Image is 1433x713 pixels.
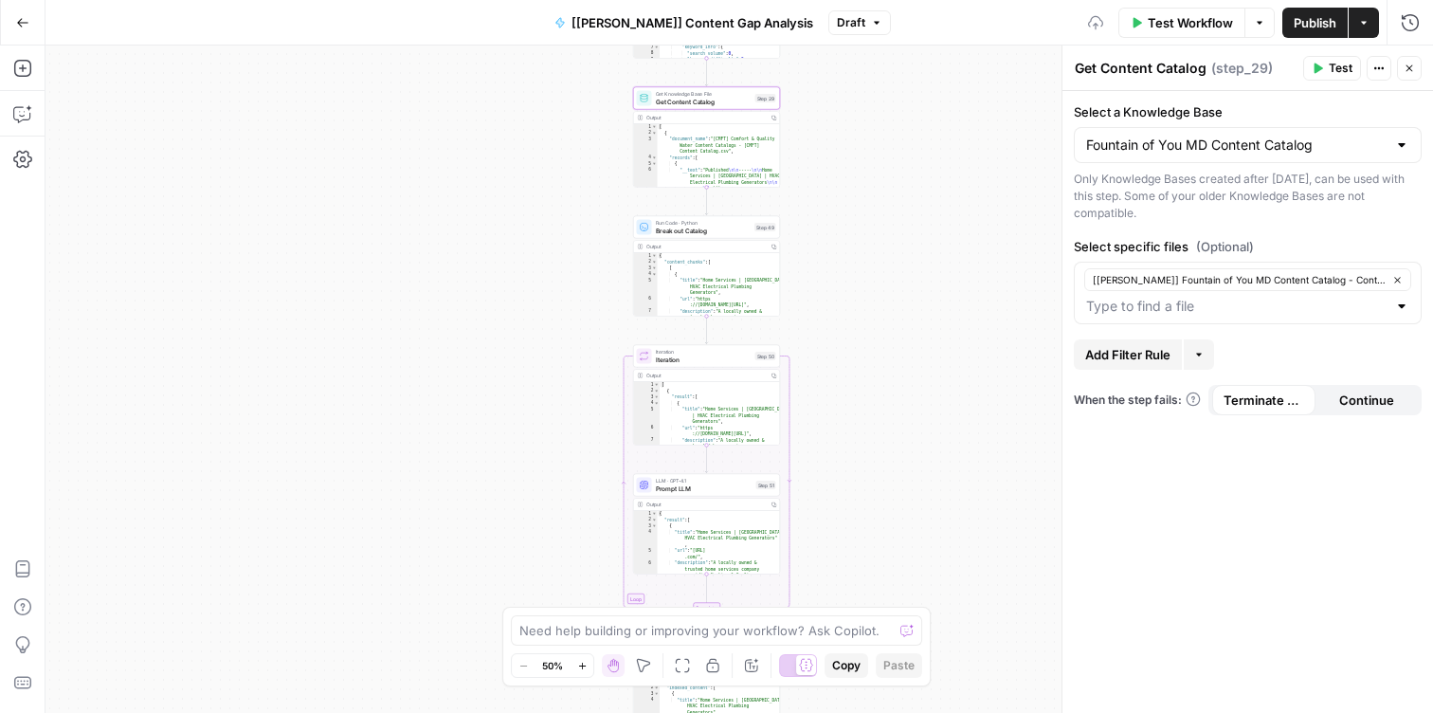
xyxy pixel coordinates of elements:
g: Edge from step_49 to step_50 [705,317,708,344]
div: 3 [634,394,661,401]
span: Toggle code folding, rows 2 through 684 [652,130,658,137]
button: Continue [1315,385,1419,415]
span: (Optional) [1196,237,1254,256]
label: Select specific files [1074,237,1422,256]
button: [[PERSON_NAME]] Fountain of You MD Content Catalog - Content Catalog (2).csv [1084,268,1411,291]
button: Test Workflow [1118,8,1244,38]
div: 1 [634,382,661,389]
span: Toggle code folding, rows 3 through 516 [654,394,660,401]
span: Toggle code folding, rows 2 through 521 [652,259,658,265]
div: 2 [634,259,658,265]
span: Toggle code folding, rows 1 through 516 [652,511,658,518]
span: Toggle code folding, rows 1 through 1550 [654,382,660,389]
div: 4 [634,155,658,161]
span: 50% [542,658,563,673]
div: Only Knowledge Bases created after [DATE], can be used with this step. Some of your older Knowled... [1074,171,1422,222]
g: Edge from step_50 to step_51 [705,446,708,473]
div: LoopIterationIterationStep 50Output[ { "result":[ { "title":"Home Services | [GEOGRAPHIC_DATA] | ... [633,345,780,446]
span: Break out Catalog [656,226,752,235]
a: When the step fails: [1074,392,1201,409]
div: Output [646,114,766,121]
button: Test [1303,56,1361,81]
div: 7 [634,45,661,51]
span: Toggle code folding, rows 7 through 13 [654,45,660,51]
div: 6 [634,560,658,592]
span: ( step_29 ) [1211,59,1273,78]
span: Toggle code folding, rows 2 through 517 [654,388,660,394]
div: 2 [634,685,661,691]
span: Toggle code folding, rows 2 through 515 [652,517,658,523]
div: Output [646,372,766,379]
div: Step 50 [755,352,776,360]
input: Fountain of You MD Content Catalog [1086,136,1387,155]
span: LLM · GPT-4.1 [656,477,753,484]
div: Step 51 [756,481,776,489]
span: [[PERSON_NAME]] Content Gap Analysis [571,13,813,32]
button: Publish [1282,8,1348,38]
div: 6 [634,296,658,308]
div: Complete [633,603,780,613]
span: Publish [1294,13,1336,32]
span: Draft [837,14,865,31]
div: 8 [634,50,661,57]
span: Add Filter Rule [1085,345,1170,364]
button: [[PERSON_NAME]] Content Gap Analysis [543,8,825,38]
div: 5 [634,161,658,168]
div: 4 [634,529,658,548]
span: Toggle code folding, rows 4 through 683 [652,155,658,161]
div: Output [646,243,766,250]
div: 3 [634,691,661,698]
span: Iteration [656,355,752,364]
button: Paste [876,653,922,678]
span: Test [1329,60,1352,77]
button: Draft [828,10,891,35]
div: 1 [634,511,658,518]
div: 5 [634,278,658,297]
span: Toggle code folding, rows 3 through 204 [652,265,658,272]
span: Toggle code folding, rows 3 through 10 [654,691,660,698]
div: 7 [634,308,658,339]
span: Iteration [656,348,752,356]
span: Continue [1339,391,1394,410]
div: 2 [634,130,658,137]
button: Copy [825,653,868,678]
label: Select a Knowledge Base [1074,102,1422,121]
g: Edge from step_29 to step_49 [705,188,708,215]
span: Toggle code folding, rows 3 through 10 [652,523,658,530]
div: Get Knowledge Base FileGet Content CatalogStep 29Output[ { "document_name":"[CMFT] Comfort & Qual... [633,87,780,188]
div: 6 [634,425,661,437]
div: 1 [634,124,658,131]
div: 4 [634,400,661,407]
div: 1 [634,253,658,260]
div: 2 [634,388,661,394]
div: 5 [634,548,658,560]
span: Toggle code folding, rows 1 through 685 [652,124,658,131]
span: Toggle code folding, rows 5 through 12 [652,161,658,168]
span: Get Knowledge Base File [656,90,752,98]
span: Toggle code folding, rows 1 through 522 [652,253,658,260]
span: Toggle code folding, rows 4 through 11 [652,271,658,278]
div: Output [646,501,766,508]
span: Test Workflow [1148,13,1233,32]
textarea: Get Content Catalog [1075,59,1206,78]
span: Run Code · Python [656,219,752,227]
div: 6 [634,167,658,235]
span: [[PERSON_NAME]] Fountain of You MD Content Catalog - Content Catalog (2).csv [1093,272,1387,287]
div: 7 [634,437,661,468]
div: 3 [634,523,658,530]
span: Prompt LLM [656,484,753,493]
div: Run Code · PythonBreak out CatalogStep 49Output{ "content_chunks":[ [ { "title":"Home Services | ... [633,216,780,317]
span: Terminate Workflow [1224,391,1304,410]
button: Add Filter Rule [1074,339,1182,370]
div: LLM · GPT-4.1Prompt LLMStep 51Output{ "result":[ { "title":"Home Services | [GEOGRAPHIC_DATA] | H... [633,474,780,575]
div: Step 29 [755,94,776,102]
input: Type to find a file [1086,297,1387,316]
div: 4 [634,271,658,278]
div: 9 [634,57,661,64]
div: 5 [634,407,661,426]
span: Copy [832,657,861,674]
span: Toggle code folding, rows 2 through 1323 [654,685,660,691]
div: 3 [634,265,658,272]
span: Paste [883,657,915,674]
